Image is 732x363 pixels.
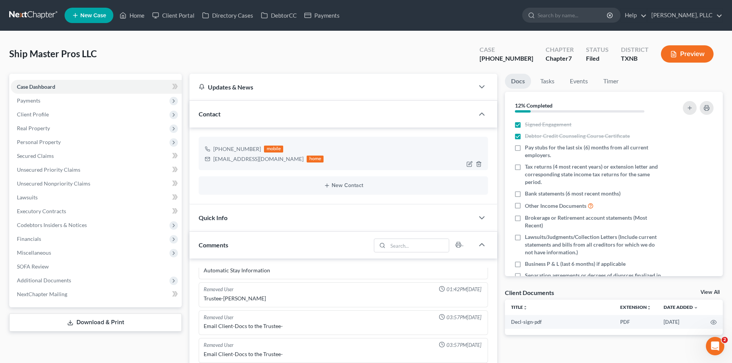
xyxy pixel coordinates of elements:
[447,286,481,293] span: 01:42PM[DATE]
[213,145,261,153] div: [PHONE_NUMBER]
[11,204,182,218] a: Executory Contracts
[621,54,649,63] div: TXNB
[17,166,80,173] span: Unsecured Priority Claims
[204,341,234,349] div: Removed User
[17,291,67,297] span: NextChapter Mailing
[620,304,651,310] a: Extensionunfold_more
[11,177,182,191] a: Unsecured Nonpriority Claims
[586,54,609,63] div: Filed
[525,202,586,210] span: Other Income Documents
[525,121,571,128] span: Signed Engagement
[9,48,97,59] span: Ship Master Pros LLC
[694,305,698,310] i: expand_more
[388,239,449,252] input: Search...
[706,337,724,355] iframe: Intercom live chat
[11,80,182,94] a: Case Dashboard
[534,74,561,89] a: Tasks
[11,149,182,163] a: Secured Claims
[447,341,481,349] span: 03:57PM[DATE]
[264,146,283,152] div: mobile
[11,260,182,273] a: SOFA Review
[204,322,483,330] div: Email Client-Docs to the Trustee-
[525,233,662,256] span: Lawsuits/Judgments/Collection Letters (Include current statements and bills from all creditors fo...
[17,125,50,131] span: Real Property
[199,83,465,91] div: Updates & News
[17,139,61,145] span: Personal Property
[621,8,647,22] a: Help
[257,8,300,22] a: DebtorCC
[546,45,574,54] div: Chapter
[546,54,574,63] div: Chapter
[523,305,528,310] i: unfold_more
[17,235,41,242] span: Financials
[204,314,234,321] div: Removed User
[480,54,533,63] div: [PHONE_NUMBER]
[700,290,720,295] a: View All
[647,8,722,22] a: [PERSON_NAME], PLLC
[199,214,227,221] span: Quick Info
[148,8,198,22] a: Client Portal
[199,110,221,118] span: Contact
[525,260,626,268] span: Business P & L (last 6 months) if applicable
[525,214,662,229] span: Brokerage or Retirement account statements (Most Recent)
[525,144,662,159] span: Pay stubs for the last six (6) months from all current employers.
[586,45,609,54] div: Status
[11,287,182,301] a: NextChapter Mailing
[538,8,608,22] input: Search by name...
[17,83,55,90] span: Case Dashboard
[614,315,657,329] td: PDF
[505,315,614,329] td: Decl-sign-pdf
[116,8,148,22] a: Home
[204,350,483,358] div: Email Client-Docs to the Trustee-
[722,337,728,343] span: 2
[505,74,531,89] a: Docs
[17,277,71,283] span: Additional Documents
[17,180,90,187] span: Unsecured Nonpriority Claims
[11,191,182,204] a: Lawsuits
[9,313,182,332] a: Download & Print
[17,152,54,159] span: Secured Claims
[307,156,324,162] div: home
[597,74,625,89] a: Timer
[205,182,482,189] button: New Contact
[17,194,38,201] span: Lawsuits
[17,263,49,270] span: SOFA Review
[198,8,257,22] a: Directory Cases
[657,315,704,329] td: [DATE]
[505,288,554,297] div: Client Documents
[568,55,572,62] span: 7
[17,97,40,104] span: Payments
[525,190,621,197] span: Bank statements (6 most recent months)
[480,45,533,54] div: Case
[17,111,49,118] span: Client Profile
[525,272,662,287] span: Separation agreements or decrees of divorces finalized in the past 2 years
[17,222,87,228] span: Codebtors Insiders & Notices
[17,249,51,256] span: Miscellaneous
[661,45,714,63] button: Preview
[11,163,182,177] a: Unsecured Priority Claims
[80,13,106,18] span: New Case
[525,132,630,140] span: Debtor Credit Counseling Course Certificate
[213,155,304,163] div: [EMAIL_ADDRESS][DOMAIN_NAME]
[17,208,66,214] span: Executory Contracts
[300,8,344,22] a: Payments
[447,314,481,321] span: 03:57PM[DATE]
[664,304,698,310] a: Date Added expand_more
[511,304,528,310] a: Titleunfold_more
[515,102,553,109] strong: 12% Completed
[621,45,649,54] div: District
[564,74,594,89] a: Events
[525,163,662,186] span: Tax returns (4 most recent years) or extension letter and corresponding state income tax returns ...
[647,305,651,310] i: unfold_more
[204,295,483,302] div: Trustee-[PERSON_NAME]
[204,286,234,293] div: Removed User
[199,241,228,249] span: Comments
